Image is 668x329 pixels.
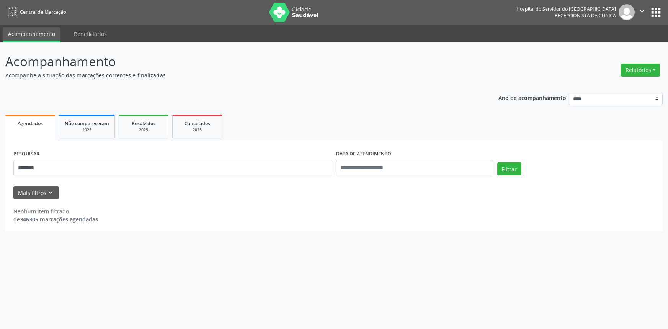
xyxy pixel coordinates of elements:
button: Filtrar [497,162,521,175]
div: Hospital do Servidor do [GEOGRAPHIC_DATA] [516,6,616,12]
i: keyboard_arrow_down [46,188,55,197]
div: 2025 [65,127,109,133]
p: Ano de acompanhamento [498,93,566,102]
a: Acompanhamento [3,27,60,42]
p: Acompanhe a situação das marcações correntes e finalizadas [5,71,465,79]
button: Mais filtroskeyboard_arrow_down [13,186,59,200]
i:  [638,7,646,15]
div: de [13,215,98,223]
div: 2025 [124,127,163,133]
label: DATA DE ATENDIMENTO [336,148,391,160]
strong: 346305 marcações agendadas [20,216,98,223]
span: Agendados [18,120,43,127]
button:  [635,4,649,20]
span: Recepcionista da clínica [555,12,616,19]
span: Central de Marcação [20,9,66,15]
span: Cancelados [185,120,210,127]
a: Central de Marcação [5,6,66,18]
button: apps [649,6,663,19]
img: img [619,4,635,20]
div: 2025 [178,127,216,133]
span: Não compareceram [65,120,109,127]
p: Acompanhamento [5,52,465,71]
a: Beneficiários [69,27,112,41]
button: Relatórios [621,64,660,77]
span: Resolvidos [132,120,155,127]
label: PESQUISAR [13,148,39,160]
div: Nenhum item filtrado [13,207,98,215]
